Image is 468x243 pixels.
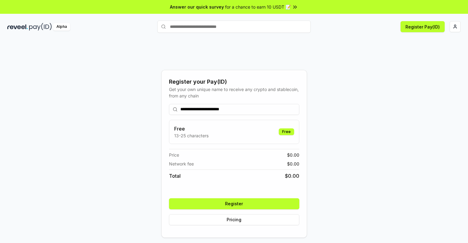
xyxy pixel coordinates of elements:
[225,4,291,10] span: for a chance to earn 10 USDT 📝
[169,86,299,99] div: Get your own unique name to receive any crypto and stablecoin, from any chain
[169,214,299,225] button: Pricing
[287,161,299,167] span: $ 0.00
[287,152,299,158] span: $ 0.00
[401,21,445,32] button: Register Pay(ID)
[279,128,294,135] div: Free
[29,23,52,31] img: pay_id
[174,132,209,139] p: 13-25 characters
[170,4,224,10] span: Answer our quick survey
[169,161,194,167] span: Network fee
[7,23,28,31] img: reveel_dark
[169,78,299,86] div: Register your Pay(ID)
[174,125,209,132] h3: Free
[169,152,179,158] span: Price
[169,172,181,180] span: Total
[53,23,70,31] div: Alpha
[285,172,299,180] span: $ 0.00
[169,198,299,209] button: Register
